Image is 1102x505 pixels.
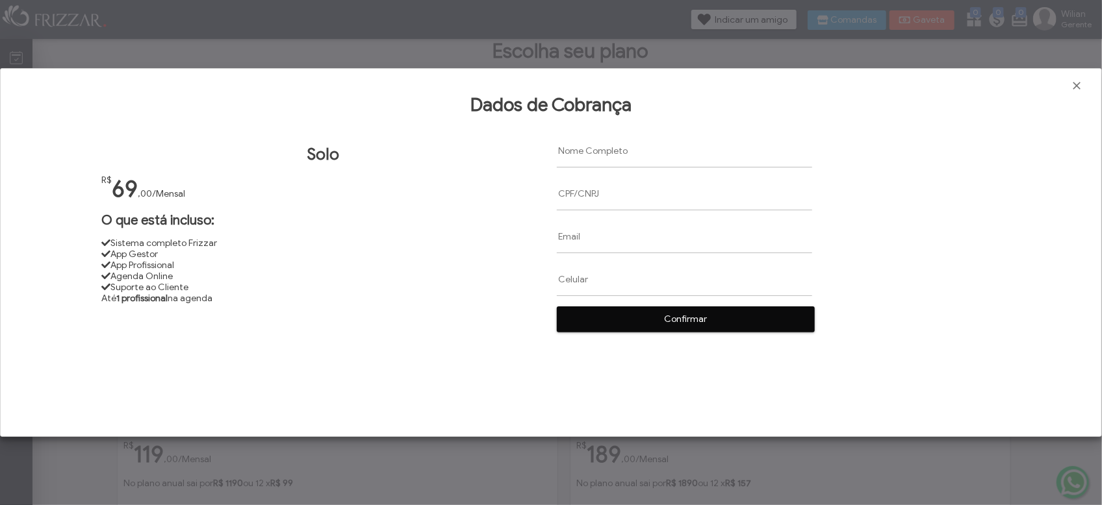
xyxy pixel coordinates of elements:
li: App Profissional [101,260,545,271]
input: Nome Completo [557,134,812,167]
li: Suporte ao Cliente [101,282,545,293]
span: ,00 [138,188,152,199]
li: Sistema completo Frizzar [101,238,545,249]
button: Confirmar [557,306,815,332]
input: Celular [557,264,812,297]
a: Fechar [1070,79,1083,92]
span: Confirmar [566,310,806,329]
span: /Mensal [152,188,185,199]
li: Agenda Online [101,271,545,282]
h1: Solo [101,145,545,164]
span: R$ [101,175,112,186]
li: Até na agenda [101,293,545,304]
h1: Dados de Cobrança [19,93,1083,116]
input: CPF/CNPJ [557,177,812,210]
input: Email [557,220,812,253]
span: 69 [112,175,138,203]
li: App Gestor [101,249,545,260]
h1: O que está incluso: [101,212,545,228]
strong: 1 profissional [116,293,168,304]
